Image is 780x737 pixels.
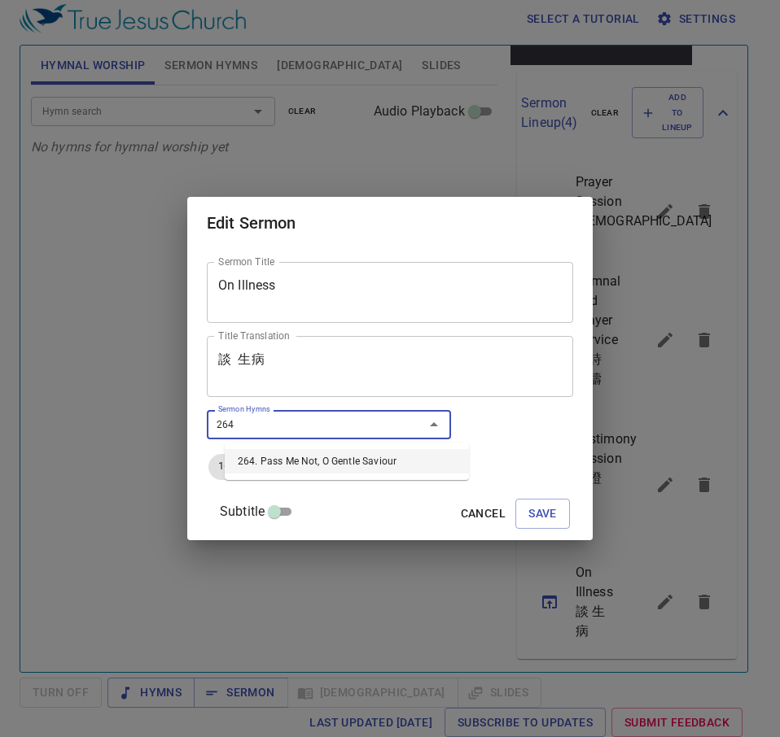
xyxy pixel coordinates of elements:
div: Prayer Session [15,47,168,74]
button: Cancel [454,499,512,529]
span: 162 [208,459,245,474]
h2: Edit Sermon [207,210,573,236]
button: Close [423,413,445,436]
div: 162 [208,454,262,480]
textarea: 談 生病 [218,351,562,382]
button: Save [515,499,570,529]
li: 264. Pass Me Not, O Gentle Saviour [225,449,469,473]
textarea: On Illness [218,277,562,308]
span: Subtitle [220,502,265,521]
span: Cancel [461,504,506,524]
span: Save [528,504,557,524]
div: 禱告會 [64,88,118,112]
